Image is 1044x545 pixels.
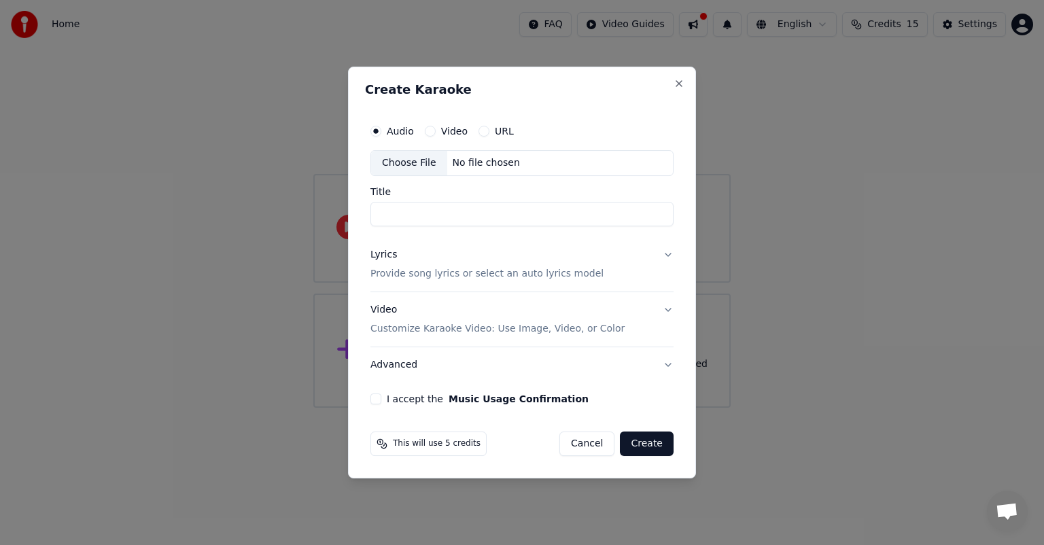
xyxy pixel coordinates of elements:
[441,126,468,136] label: Video
[370,347,674,383] button: Advanced
[370,292,674,347] button: VideoCustomize Karaoke Video: Use Image, Video, or Color
[447,156,525,170] div: No file chosen
[387,126,414,136] label: Audio
[370,322,625,336] p: Customize Karaoke Video: Use Image, Video, or Color
[559,432,614,456] button: Cancel
[365,84,679,96] h2: Create Karaoke
[393,438,481,449] span: This will use 5 credits
[370,303,625,336] div: Video
[620,432,674,456] button: Create
[371,151,447,175] div: Choose File
[370,187,674,196] label: Title
[449,394,589,404] button: I accept the
[370,267,604,281] p: Provide song lyrics or select an auto lyrics model
[370,248,397,262] div: Lyrics
[495,126,514,136] label: URL
[370,237,674,292] button: LyricsProvide song lyrics or select an auto lyrics model
[387,394,589,404] label: I accept the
